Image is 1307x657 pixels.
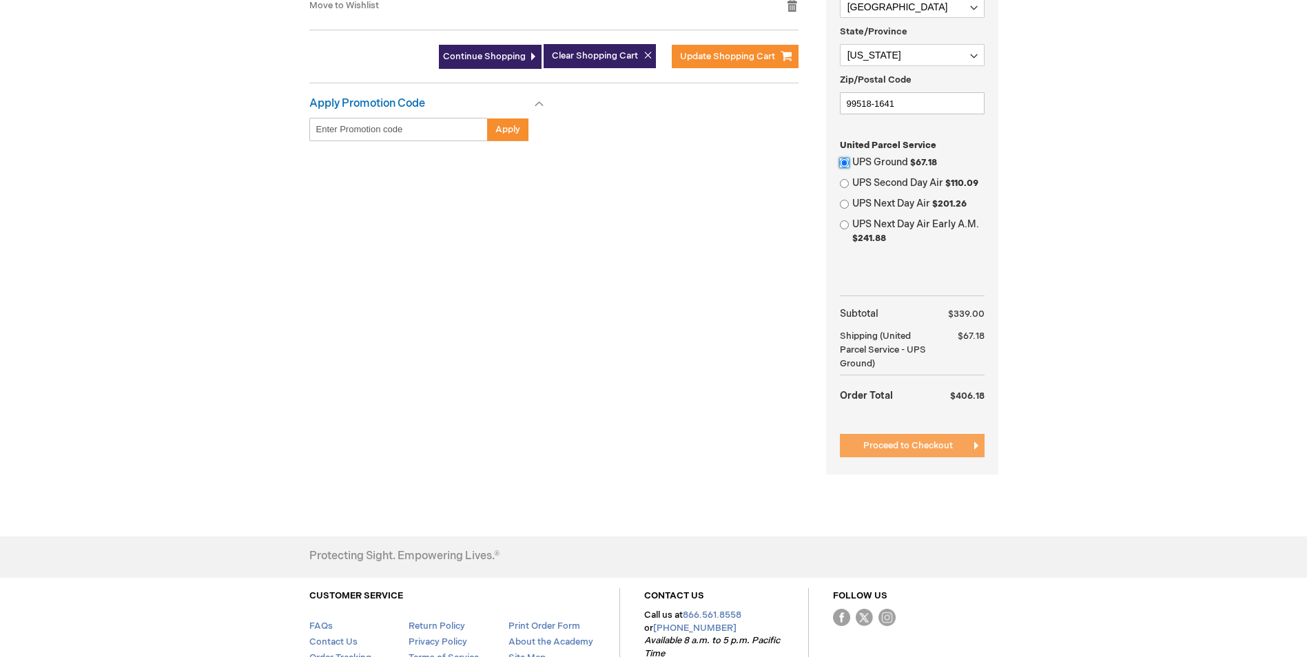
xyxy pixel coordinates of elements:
span: (United Parcel Service - UPS Ground) [840,331,926,369]
strong: Order Total [840,383,893,407]
span: $201.26 [932,198,967,209]
span: State/Province [840,26,907,37]
span: Proceed to Checkout [863,440,953,451]
a: Privacy Policy [409,636,467,647]
span: Update Shopping Cart [680,51,775,62]
h4: Protecting Sight. Empowering Lives.® [309,550,500,563]
span: $406.18 [950,390,985,401]
a: CUSTOMER SERVICE [309,590,403,601]
button: Clear Shopping Cart [544,44,656,68]
span: $67.18 [910,157,937,168]
span: Shipping [840,331,878,342]
span: $67.18 [958,331,985,342]
img: Facebook [833,609,850,626]
span: $241.88 [852,233,886,244]
span: Continue Shopping [443,51,526,62]
a: FOLLOW US [833,590,887,601]
img: instagram [878,609,896,626]
button: Proceed to Checkout [840,434,985,457]
a: 866.561.8558 [683,609,741,620]
img: Twitter [856,609,873,626]
strong: Apply Promotion Code [309,97,425,110]
span: Clear Shopping Cart [552,50,638,61]
span: United Parcel Service [840,140,936,151]
input: Enter Promotion code [309,118,488,141]
span: $339.00 [948,309,985,320]
a: Print Order Form [508,620,580,632]
label: UPS Next Day Air [852,197,985,211]
label: UPS Second Day Air [852,176,985,190]
a: CONTACT US [644,590,704,601]
span: Apply [495,124,520,135]
label: UPS Next Day Air Early A.M. [852,218,985,245]
a: FAQs [309,620,333,632]
a: [PHONE_NUMBER] [653,623,737,634]
a: Return Policy [409,620,465,632]
a: Continue Shopping [439,45,542,69]
th: Subtotal [840,303,938,325]
a: About the Academy [508,636,593,647]
button: Apply [487,118,528,141]
span: Zip/Postal Code [840,74,912,85]
a: Contact Us [309,636,358,647]
span: $110.09 [945,178,978,189]
label: UPS Ground [852,156,985,169]
button: Update Shopping Cart [672,45,799,68]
